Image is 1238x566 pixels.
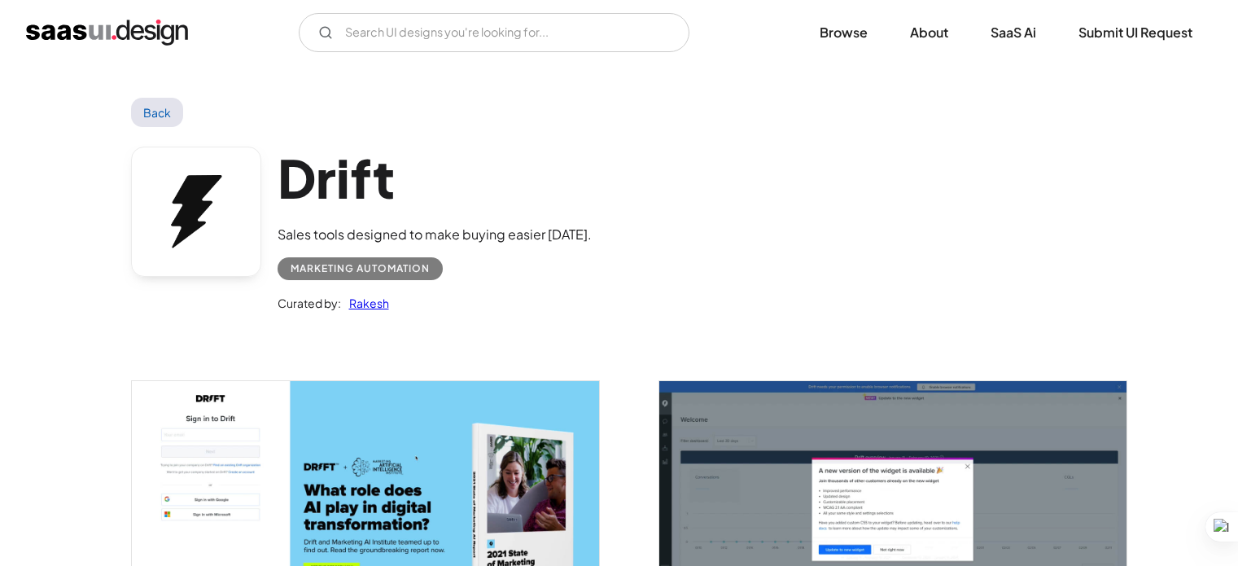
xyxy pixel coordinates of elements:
div: Curated by: [278,293,341,313]
a: Rakesh [341,293,389,313]
a: Back [131,98,184,127]
h1: Drift [278,147,592,209]
div: Marketing Automation [291,259,430,279]
a: Browse [800,15,887,50]
a: About [890,15,968,50]
a: home [26,20,188,46]
input: Search UI designs you're looking for... [299,13,689,52]
a: SaaS Ai [971,15,1056,50]
form: Email Form [299,13,689,52]
div: Sales tools designed to make buying easier [DATE]. [278,225,592,244]
a: Submit UI Request [1059,15,1212,50]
